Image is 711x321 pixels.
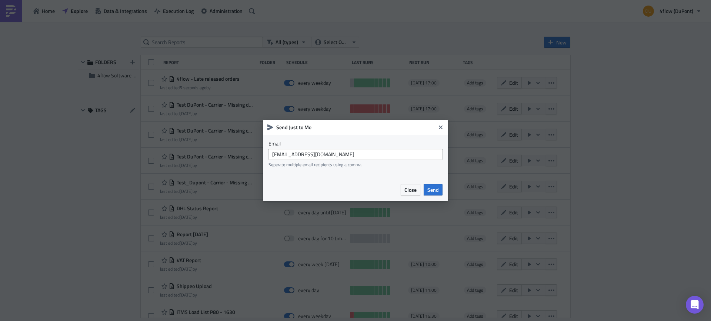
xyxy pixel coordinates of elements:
div: Open Intercom Messenger [686,296,704,314]
button: Close [435,122,446,133]
span: Send [427,186,439,194]
span: Close [404,186,417,194]
h6: Send Just to Me [276,124,435,131]
button: Send [424,184,443,195]
div: Seperate multiple email recipients using a comma. [268,162,443,167]
label: Email [268,140,443,147]
button: Close [401,184,420,195]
